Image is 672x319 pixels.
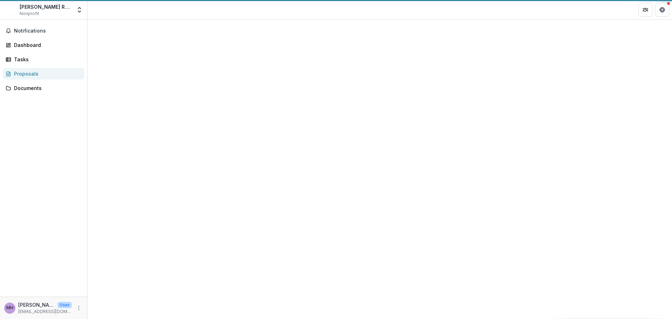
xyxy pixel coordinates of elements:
p: [PERSON_NAME] [18,301,55,308]
div: [PERSON_NAME] Rehabilitation and Long-Term Care [20,3,72,11]
button: Notifications [3,25,84,36]
div: Mike Hicks [6,306,13,310]
button: Partners [638,3,652,17]
p: [EMAIL_ADDRESS][DOMAIN_NAME] [18,308,72,315]
button: Open entity switcher [75,3,84,17]
p: User [57,302,72,308]
a: Tasks [3,54,84,65]
span: Notifications [14,28,82,34]
button: Get Help [655,3,669,17]
a: Dashboard [3,39,84,51]
div: Documents [14,84,79,92]
a: Documents [3,82,84,94]
span: Nonprofit [20,11,39,17]
a: Proposals [3,68,84,79]
div: Dashboard [14,41,79,49]
button: More [75,304,83,312]
div: Tasks [14,56,79,63]
div: Proposals [14,70,79,77]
